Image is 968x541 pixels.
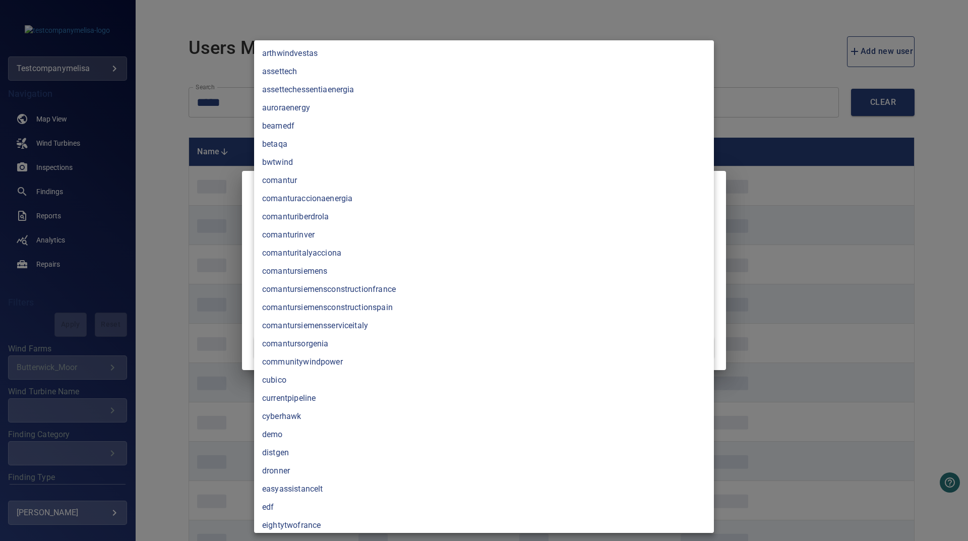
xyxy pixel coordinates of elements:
[254,371,714,389] li: cubico
[254,153,714,171] li: bwtwind
[254,190,714,208] li: comanturaccionaenergia
[254,135,714,153] li: betaqa
[254,117,714,135] li: beamedf
[254,353,714,371] li: communitywindpower
[254,444,714,462] li: distgen
[254,226,714,244] li: comanturinver
[254,244,714,262] li: comanturitalyacciona
[254,208,714,226] li: comanturiberdrola
[254,298,714,317] li: comantursiemensconstructionspain
[254,462,714,480] li: dronner
[254,480,714,498] li: easyassistancelt
[254,498,714,516] li: edf
[254,262,714,280] li: comantursiemens
[254,280,714,298] li: comantursiemensconstructionfrance
[254,317,714,335] li: comantursiemensserviceitaly
[254,81,714,99] li: assettechessentiaenergia
[254,63,714,81] li: assettech
[254,44,714,63] li: arthwindvestas
[254,99,714,117] li: auroraenergy
[254,407,714,426] li: cyberhawk
[254,171,714,190] li: comantur
[254,335,714,353] li: comantursorgenia
[254,426,714,444] li: demo
[254,389,714,407] li: currentpipeline
[254,516,714,534] li: eightytwofrance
